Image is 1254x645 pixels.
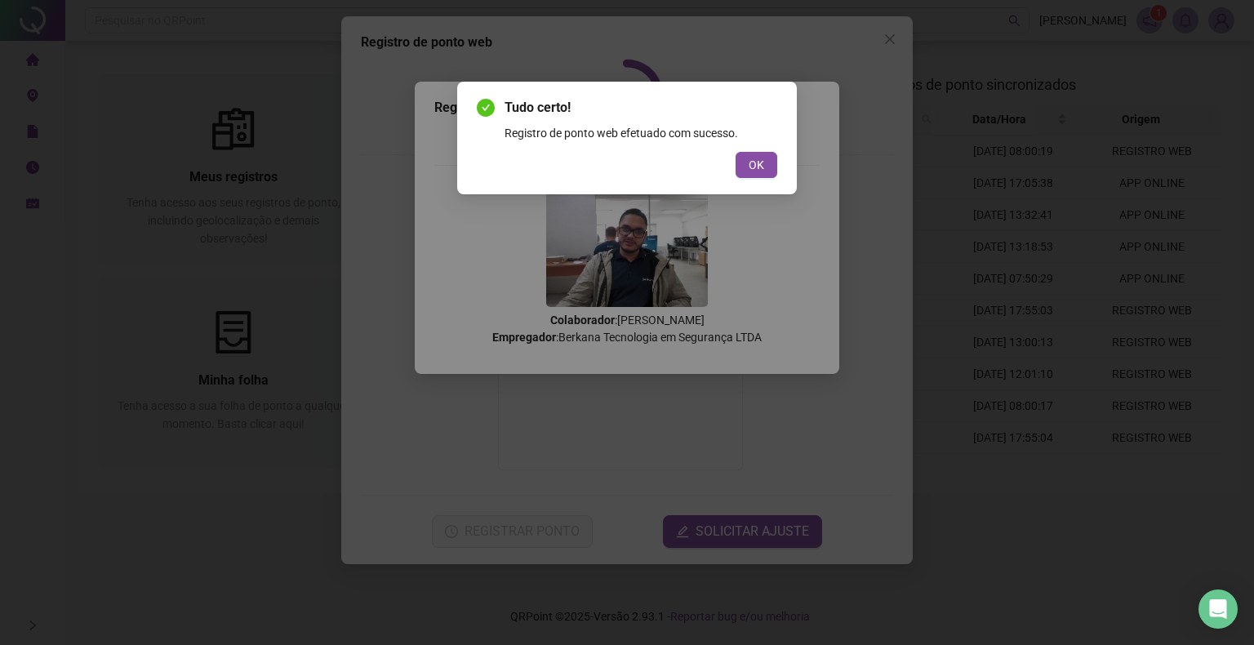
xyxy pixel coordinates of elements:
[505,124,777,142] div: Registro de ponto web efetuado com sucesso.
[505,98,777,118] span: Tudo certo!
[477,99,495,117] span: check-circle
[1198,589,1238,629] div: Open Intercom Messenger
[736,152,777,178] button: OK
[749,156,764,174] span: OK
